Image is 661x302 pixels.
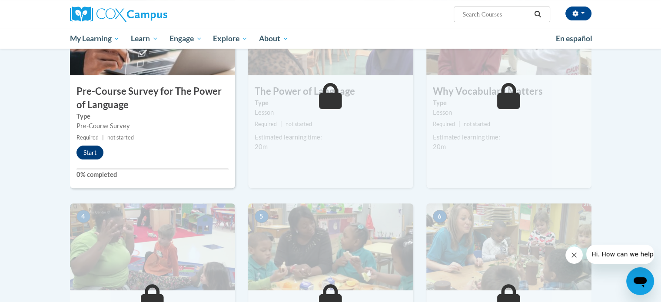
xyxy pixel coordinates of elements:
[76,134,99,141] span: Required
[169,33,202,44] span: Engage
[253,29,294,49] a: About
[76,170,229,179] label: 0% completed
[464,121,490,127] span: not started
[458,121,460,127] span: |
[556,34,592,43] span: En español
[125,29,164,49] a: Learn
[255,143,268,150] span: 20m
[255,121,277,127] span: Required
[433,108,585,117] div: Lesson
[255,210,269,223] span: 5
[70,7,235,22] a: Cox Campus
[286,121,312,127] span: not started
[433,121,455,127] span: Required
[626,267,654,295] iframe: Button to launch messaging window
[586,245,654,264] iframe: Message from company
[259,33,289,44] span: About
[433,133,585,142] div: Estimated learning time:
[433,143,446,150] span: 20m
[64,29,126,49] a: My Learning
[565,246,583,264] iframe: Close message
[433,210,447,223] span: 6
[131,33,158,44] span: Learn
[107,134,134,141] span: not started
[462,9,531,20] input: Search Courses
[76,112,229,121] label: Type
[280,121,282,127] span: |
[164,29,208,49] a: Engage
[565,7,591,20] button: Account Settings
[426,203,591,290] img: Course Image
[248,203,413,290] img: Course Image
[76,210,90,223] span: 4
[255,108,407,117] div: Lesson
[531,9,544,20] button: Search
[550,30,598,48] a: En español
[70,203,235,290] img: Course Image
[213,33,248,44] span: Explore
[255,133,407,142] div: Estimated learning time:
[207,29,253,49] a: Explore
[76,146,103,159] button: Start
[70,7,167,22] img: Cox Campus
[255,98,407,108] label: Type
[426,85,591,98] h3: Why Vocabulary Matters
[70,85,235,112] h3: Pre-Course Survey for The Power of Language
[433,98,585,108] label: Type
[248,85,413,98] h3: The Power of Language
[76,121,229,131] div: Pre-Course Survey
[70,33,120,44] span: My Learning
[102,134,104,141] span: |
[5,6,70,13] span: Hi. How can we help?
[57,29,605,49] div: Main menu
